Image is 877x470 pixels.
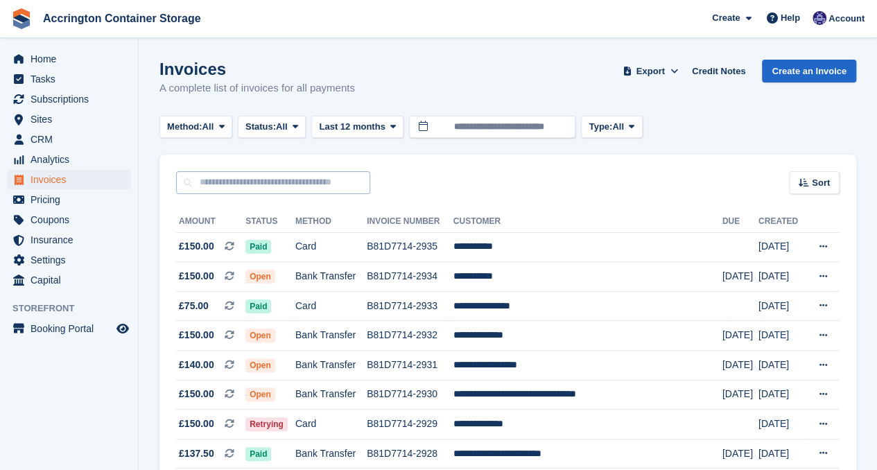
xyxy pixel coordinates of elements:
td: Card [295,410,367,439]
a: menu [7,190,131,209]
span: Storefront [12,302,138,315]
span: All [202,120,214,134]
button: Type: All [581,116,642,139]
span: Insurance [31,230,114,250]
span: Method: [167,120,202,134]
span: Paid [245,299,271,313]
span: Home [31,49,114,69]
a: menu [7,270,131,290]
span: £75.00 [179,299,209,313]
td: Card [295,291,367,321]
a: menu [7,319,131,338]
span: Invoices [31,170,114,189]
td: B81D7714-2933 [367,291,453,321]
a: menu [7,210,131,229]
button: Export [620,60,681,82]
span: Coupons [31,210,114,229]
button: Method: All [159,116,232,139]
span: Open [245,329,275,342]
img: stora-icon-8386f47178a22dfd0bd8f6a31ec36ba5ce8667c1dd55bd0f319d3a0aa187defe.svg [11,8,32,29]
span: Sort [812,176,830,190]
span: £150.00 [179,239,214,254]
td: [DATE] [722,380,758,410]
td: Bank Transfer [295,262,367,292]
td: Bank Transfer [295,439,367,469]
span: All [276,120,288,134]
td: [DATE] [722,321,758,351]
th: Due [722,211,758,233]
span: Capital [31,270,114,290]
img: Jacob Connolly [813,11,826,25]
span: Create [712,11,740,25]
span: Export [636,64,665,78]
span: Subscriptions [31,89,114,109]
span: Open [245,358,275,372]
td: B81D7714-2931 [367,351,453,381]
td: [DATE] [758,439,806,469]
span: Help [781,11,800,25]
span: £150.00 [179,328,214,342]
td: B81D7714-2930 [367,380,453,410]
span: Analytics [31,150,114,169]
span: £137.50 [179,446,214,461]
button: Status: All [238,116,306,139]
td: [DATE] [758,380,806,410]
span: Paid [245,447,271,461]
td: B81D7714-2934 [367,262,453,292]
a: menu [7,89,131,109]
th: Amount [176,211,245,233]
td: [DATE] [758,410,806,439]
span: Settings [31,250,114,270]
span: Sites [31,110,114,129]
td: B81D7714-2935 [367,232,453,262]
span: Type: [589,120,612,134]
span: Open [245,388,275,401]
span: All [612,120,624,134]
a: menu [7,49,131,69]
a: Create an Invoice [762,60,856,82]
th: Status [245,211,295,233]
td: B81D7714-2932 [367,321,453,351]
button: Last 12 months [311,116,403,139]
th: Invoice Number [367,211,453,233]
a: menu [7,150,131,169]
td: [DATE] [758,291,806,321]
td: Bank Transfer [295,380,367,410]
th: Created [758,211,806,233]
span: CRM [31,130,114,149]
span: £150.00 [179,387,214,401]
a: Accrington Container Storage [37,7,207,30]
td: [DATE] [722,439,758,469]
td: [DATE] [722,262,758,292]
a: Preview store [114,320,131,337]
a: menu [7,130,131,149]
td: [DATE] [758,262,806,292]
a: menu [7,69,131,89]
span: Open [245,270,275,284]
a: menu [7,250,131,270]
span: £150.00 [179,417,214,431]
span: Last 12 months [319,120,385,134]
th: Customer [453,211,722,233]
span: Tasks [31,69,114,89]
a: menu [7,230,131,250]
td: [DATE] [758,232,806,262]
td: [DATE] [722,351,758,381]
td: B81D7714-2928 [367,439,453,469]
td: Bank Transfer [295,351,367,381]
p: A complete list of invoices for all payments [159,80,355,96]
td: [DATE] [758,351,806,381]
a: menu [7,110,131,129]
td: B81D7714-2929 [367,410,453,439]
h1: Invoices [159,60,355,78]
a: menu [7,170,131,189]
span: £140.00 [179,358,214,372]
span: Paid [245,240,271,254]
a: Credit Notes [686,60,751,82]
span: Account [828,12,865,26]
td: Card [295,232,367,262]
span: Booking Portal [31,319,114,338]
td: [DATE] [758,321,806,351]
span: £150.00 [179,269,214,284]
th: Method [295,211,367,233]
